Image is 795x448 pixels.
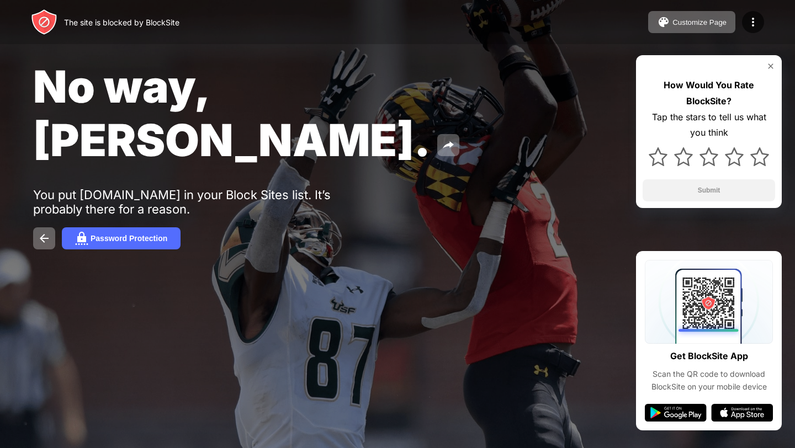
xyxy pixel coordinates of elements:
[672,18,727,26] div: Customize Page
[62,227,181,249] button: Password Protection
[649,147,667,166] img: star.svg
[91,234,167,243] div: Password Protection
[645,368,773,393] div: Scan the QR code to download BlockSite on your mobile device
[750,147,769,166] img: star.svg
[746,15,760,29] img: menu-icon.svg
[711,404,773,422] img: app-store.svg
[64,18,179,27] div: The site is blocked by BlockSite
[699,147,718,166] img: star.svg
[645,404,707,422] img: google-play.svg
[442,138,455,152] img: share.svg
[674,147,693,166] img: star.svg
[75,232,88,245] img: password.svg
[38,232,51,245] img: back.svg
[725,147,744,166] img: star.svg
[766,62,775,71] img: rate-us-close.svg
[648,11,735,33] button: Customize Page
[643,77,775,109] div: How Would You Rate BlockSite?
[33,60,431,167] span: No way, [PERSON_NAME].
[670,348,748,364] div: Get BlockSite App
[33,188,374,216] div: You put [DOMAIN_NAME] in your Block Sites list. It’s probably there for a reason.
[657,15,670,29] img: pallet.svg
[31,9,57,35] img: header-logo.svg
[643,179,775,201] button: Submit
[643,109,775,141] div: Tap the stars to tell us what you think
